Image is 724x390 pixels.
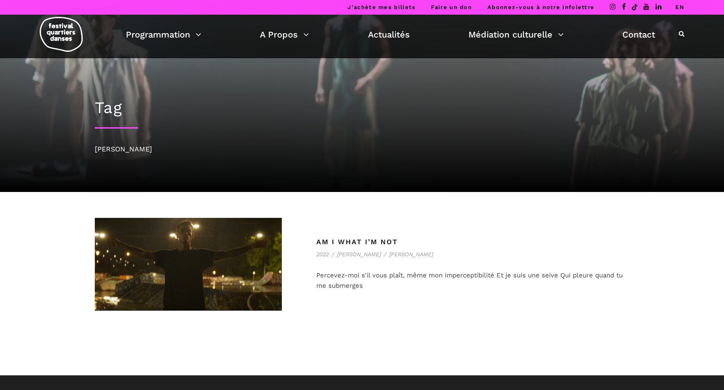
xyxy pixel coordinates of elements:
[675,4,684,10] a: EN
[347,4,415,10] a: J’achète mes billets
[332,251,334,258] span: /
[487,4,594,10] a: Abonnez-vous à notre infolettre
[431,4,472,10] a: Faire un don
[468,27,564,42] a: Médiation culturelle
[389,251,433,258] a: [PERSON_NAME]
[95,98,629,117] h3: Tag
[337,251,381,258] a: [PERSON_NAME]
[126,27,201,42] a: Programmation
[260,27,309,42] a: A Propos
[316,251,329,258] a: 2022
[384,251,386,258] span: /
[95,144,629,155] div: [PERSON_NAME]
[622,27,655,42] a: Contact
[316,238,398,246] a: Am I What I’m Not
[316,259,629,291] div: Percevez-moi s'il vous plaît, même mon imperceptibilité Et je suis une seive Qui pleure quand tu ...
[368,27,410,42] a: Actualités
[40,17,83,52] img: logo-fqd-med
